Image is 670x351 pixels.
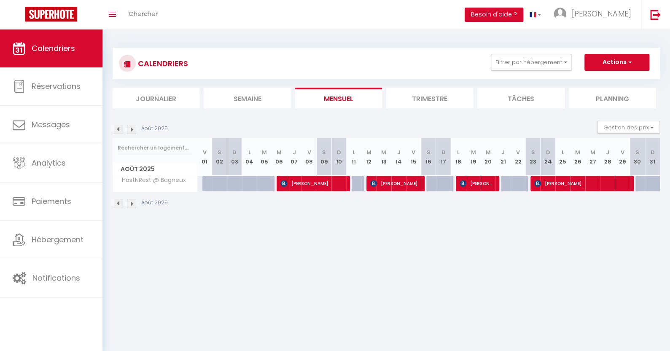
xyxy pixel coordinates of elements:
[248,148,250,156] abbr: L
[218,148,221,156] abbr: S
[481,138,495,176] th: 20
[590,148,595,156] abbr: M
[491,54,572,71] button: Filtrer par hébergement
[540,138,555,176] th: 24
[441,148,445,156] abbr: D
[32,119,70,130] span: Messages
[421,138,436,176] th: 16
[32,43,75,54] span: Calendriers
[495,138,510,176] th: 21
[386,88,473,108] li: Trimestre
[486,148,491,156] abbr: M
[597,121,660,134] button: Gestion des prix
[113,163,197,175] span: Août 2025
[141,199,168,207] p: Août 2025
[307,148,311,156] abbr: V
[466,138,481,176] th: 19
[436,138,451,176] th: 17
[370,175,420,191] span: [PERSON_NAME]
[272,138,286,176] th: 06
[615,138,630,176] th: 29
[635,148,639,156] abbr: S
[317,138,331,176] th: 09
[397,148,400,156] abbr: J
[257,138,272,176] th: 05
[471,148,476,156] abbr: M
[376,138,391,176] th: 13
[136,54,188,73] h3: CALENDRIERS
[600,138,615,176] th: 28
[32,158,66,168] span: Analytics
[212,138,227,176] th: 02
[457,148,460,156] abbr: L
[427,148,431,156] abbr: S
[511,138,525,176] th: 22
[141,125,168,133] p: Août 2025
[277,148,282,156] abbr: M
[129,9,158,18] span: Chercher
[301,138,316,176] th: 08
[32,234,83,245] span: Hébergement
[118,140,192,155] input: Rechercher un logement...
[280,175,344,191] span: [PERSON_NAME]
[295,88,382,108] li: Mensuel
[516,148,520,156] abbr: V
[569,88,656,108] li: Planning
[262,148,267,156] abbr: M
[32,196,71,206] span: Paiements
[585,138,600,176] th: 27
[451,138,466,176] th: 18
[584,54,649,71] button: Actions
[554,8,566,20] img: ...
[406,138,421,176] th: 15
[381,148,386,156] abbr: M
[531,148,535,156] abbr: S
[113,88,199,108] li: Journalier
[645,138,660,176] th: 31
[204,88,291,108] li: Semaine
[322,148,326,156] abbr: S
[501,148,505,156] abbr: J
[293,148,296,156] abbr: J
[650,9,661,20] img: logout
[346,138,361,176] th: 11
[621,148,624,156] abbr: V
[534,175,628,191] span: [PERSON_NAME]
[331,138,346,176] th: 10
[32,81,81,91] span: Réservations
[391,138,406,176] th: 14
[337,148,341,156] abbr: D
[366,148,371,156] abbr: M
[287,138,301,176] th: 07
[546,148,550,156] abbr: D
[555,138,570,176] th: 25
[572,8,631,19] span: [PERSON_NAME]
[352,148,355,156] abbr: L
[460,175,494,191] span: [PERSON_NAME]
[361,138,376,176] th: 12
[570,138,585,176] th: 26
[203,148,207,156] abbr: V
[197,138,212,176] th: 01
[232,148,237,156] abbr: D
[227,138,242,176] th: 03
[562,148,564,156] abbr: L
[114,176,188,185] span: HostNRest @ Bagneux
[465,8,523,22] button: Besoin d'aide ?
[25,7,77,21] img: Super Booking
[525,138,540,176] th: 23
[575,148,580,156] abbr: M
[242,138,257,176] th: 04
[412,148,415,156] abbr: V
[477,88,564,108] li: Tâches
[650,148,654,156] abbr: D
[606,148,609,156] abbr: J
[630,138,645,176] th: 30
[32,273,80,283] span: Notifications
